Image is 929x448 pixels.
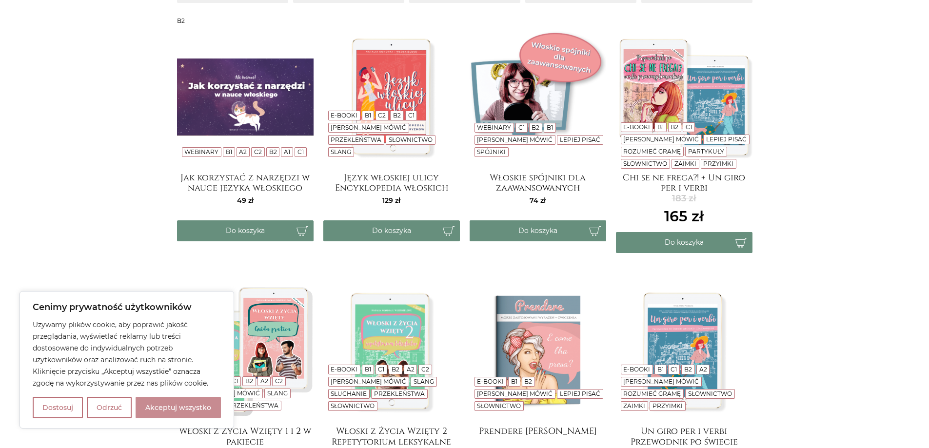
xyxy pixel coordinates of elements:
[560,390,600,397] a: Lepiej pisać
[284,148,290,156] a: A1
[226,148,232,156] a: B1
[267,390,288,397] a: Slang
[365,366,371,373] a: B1
[136,397,221,418] button: Akceptuj wszystko
[421,366,429,373] a: C2
[177,173,314,192] a: Jak korzystać z narzędzi w nauce języka włoskiego
[616,426,752,446] a: Un giro per i verbi Przewodnik po świecie włoskich czasowników
[254,148,262,156] a: C2
[269,148,277,156] a: B2
[477,390,553,397] a: [PERSON_NAME] mówić
[511,378,517,385] a: B1
[331,136,381,143] a: Przekleństwa
[623,378,699,385] a: [PERSON_NAME] mówić
[623,148,681,155] a: Rozumieć gramę
[664,205,704,227] ins: 165
[407,366,415,373] a: A2
[703,160,733,167] a: Przyimki
[365,112,371,119] a: B1
[297,148,304,156] a: C1
[623,390,681,397] a: Rozumieć gramę
[331,390,367,397] a: Słuchanie
[33,319,221,389] p: Używamy plików cookie, aby poprawić jakość przeglądania, wyświetlać reklamy lub treści dostosowan...
[408,112,415,119] a: C1
[477,378,504,385] a: E-booki
[33,397,83,418] button: Dostosuj
[33,301,221,313] p: Cenimy prywatność użytkowników
[706,136,747,143] a: Lepiej pisać
[623,160,667,167] a: Słownictwo
[688,390,732,397] a: Słownictwo
[378,112,386,119] a: C2
[232,377,238,385] a: C1
[228,402,278,409] a: Przekleństwa
[245,377,253,385] a: B2
[623,136,699,143] a: [PERSON_NAME] mówić
[686,123,692,131] a: C1
[674,160,696,167] a: Zaimki
[477,124,511,131] a: Webinary
[616,173,752,192] a: Chi se ne frega?! + Un giro per i verbi
[382,196,400,205] span: 129
[177,220,314,241] button: Do koszyka
[177,18,752,24] h3: B2
[239,148,247,156] a: A2
[260,377,268,385] a: A2
[532,124,539,131] a: B2
[657,123,664,131] a: B1
[664,192,704,205] del: 183
[477,136,553,143] a: [PERSON_NAME] mówić
[275,377,283,385] a: C2
[684,366,692,373] a: B2
[470,426,606,446] a: Prendere [PERSON_NAME]
[671,123,678,131] a: B2
[323,426,460,446] a: Włoski z Życia Wzięty 2 Repetytorium leksykalne
[616,232,752,253] button: Do koszyka
[623,366,650,373] a: E-booki
[623,402,645,409] a: Zaimki
[177,426,314,446] a: Włoski z Życia Wzięty 1 i 2 w pakiecie
[524,378,532,385] a: B2
[688,148,724,155] a: Partykuły
[652,402,683,409] a: Przyimki
[477,402,521,409] a: Słownictwo
[87,397,132,418] button: Odrzuć
[393,112,401,119] a: B2
[323,220,460,241] button: Do koszyka
[470,220,606,241] button: Do koszyka
[331,402,375,409] a: Słownictwo
[477,148,506,156] a: Spójniki
[547,124,553,131] a: B1
[331,112,357,119] a: E-booki
[414,378,434,385] a: Slang
[657,366,664,373] a: B1
[699,366,707,373] a: A2
[331,148,351,156] a: Slang
[392,366,399,373] a: B2
[331,124,406,131] a: [PERSON_NAME] mówić
[518,124,525,131] a: C1
[374,390,425,397] a: Przekleństwa
[470,173,606,192] a: Włoskie spójniki dla zaawansowanych
[389,136,433,143] a: Słownictwo
[623,123,650,131] a: E-booki
[560,136,600,143] a: Lepiej pisać
[237,196,254,205] span: 49
[184,148,218,156] a: Webinary
[671,366,677,373] a: C1
[530,196,546,205] span: 74
[323,173,460,192] a: Język włoskiej ulicy Encyklopedia włoskich wulgaryzmów
[378,366,384,373] a: C1
[331,366,357,373] a: E-booki
[331,378,406,385] a: [PERSON_NAME] mówić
